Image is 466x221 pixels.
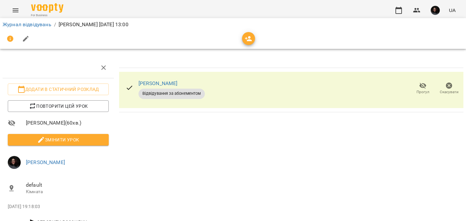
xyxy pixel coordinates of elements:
[139,91,205,96] span: Відвідування за абонементом
[449,7,456,14] span: UA
[3,21,463,28] nav: breadcrumb
[26,181,109,189] span: default
[13,136,104,144] span: Змінити урок
[31,13,63,17] span: For Business
[54,21,56,28] li: /
[26,189,109,195] p: Кімната
[8,134,109,146] button: Змінити урок
[13,85,104,93] span: Додати в статичний розклад
[8,156,21,169] img: 3b3145ad26fe4813cc7227c6ce1adc1c.jpg
[13,102,104,110] span: Повторити цей урок
[8,83,109,95] button: Додати в статичний розклад
[410,80,436,98] button: Прогул
[446,4,458,16] button: UA
[26,119,109,127] span: [PERSON_NAME] ( 60 хв. )
[31,3,63,13] img: Voopty Logo
[440,89,459,95] span: Скасувати
[8,3,23,18] button: Menu
[436,80,462,98] button: Скасувати
[431,6,440,15] img: 3b3145ad26fe4813cc7227c6ce1adc1c.jpg
[139,80,178,86] a: [PERSON_NAME]
[26,159,65,165] a: [PERSON_NAME]
[416,89,429,95] span: Прогул
[3,21,51,28] a: Журнал відвідувань
[59,21,128,28] p: [PERSON_NAME] [DATE] 13:00
[8,204,109,210] p: [DATE] 19:18:03
[8,100,109,112] button: Повторити цей урок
